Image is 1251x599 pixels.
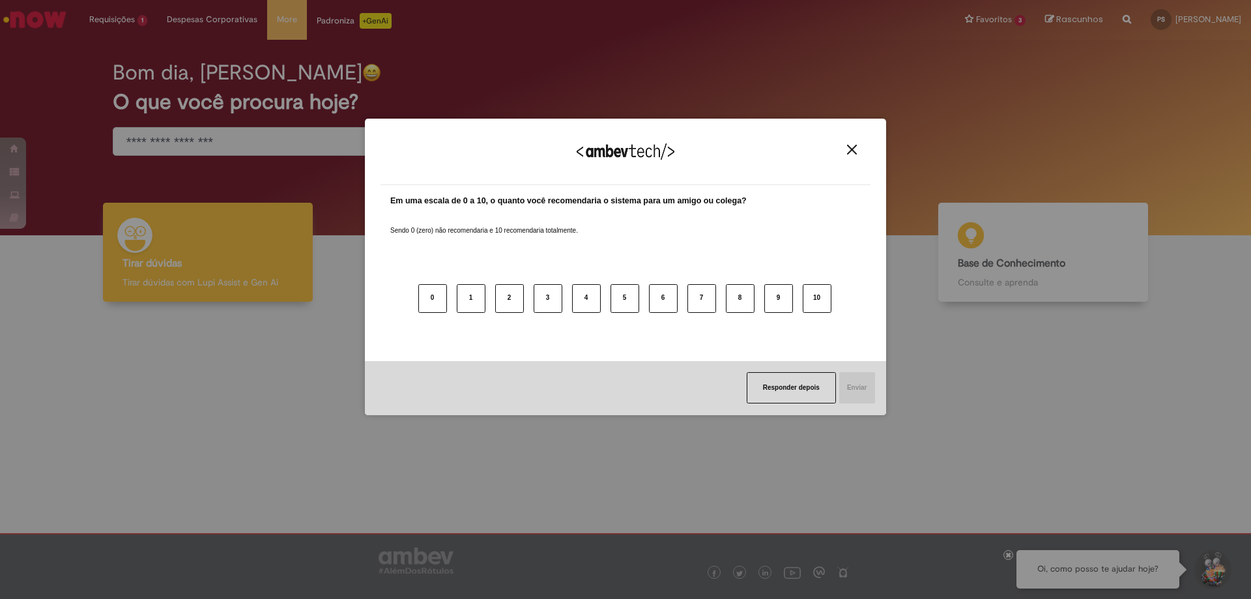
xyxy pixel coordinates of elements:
[747,372,836,403] button: Responder depois
[649,284,678,313] button: 6
[495,284,524,313] button: 2
[457,284,485,313] button: 1
[843,144,861,155] button: Close
[390,211,578,235] label: Sendo 0 (zero) não recomendaria e 10 recomendaria totalmente.
[803,284,831,313] button: 10
[577,143,674,160] img: Logo Ambevtech
[847,145,857,154] img: Close
[764,284,793,313] button: 9
[418,284,447,313] button: 0
[572,284,601,313] button: 4
[687,284,716,313] button: 7
[611,284,639,313] button: 5
[726,284,755,313] button: 8
[390,195,747,207] label: Em uma escala de 0 a 10, o quanto você recomendaria o sistema para um amigo ou colega?
[534,284,562,313] button: 3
